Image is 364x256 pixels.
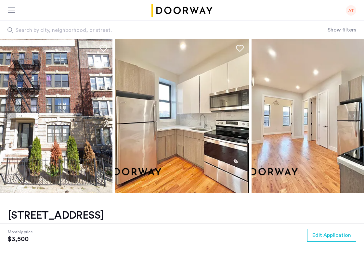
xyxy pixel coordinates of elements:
div: AT [346,5,356,16]
button: Previous apartment [5,111,16,122]
img: logo [150,4,214,17]
h2: [GEOGRAPHIC_DATA], [GEOGRAPHIC_DATA] , 11233 [8,222,133,230]
span: Monthly price [8,229,32,235]
iframe: chat widget [337,230,357,250]
h1: [STREET_ADDRESS] [8,209,133,222]
button: Next apartment [348,111,359,122]
button: button [307,229,356,242]
span: Edit Application [312,231,351,239]
span: Search by city, neighborhood, or street. [16,26,278,34]
a: Cazamio logo [150,4,214,17]
img: apartment [115,39,249,193]
span: $3,500 [8,235,32,243]
a: [STREET_ADDRESS][GEOGRAPHIC_DATA], [GEOGRAPHIC_DATA], 11233 [8,209,133,230]
button: Show or hide filters [328,26,356,34]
